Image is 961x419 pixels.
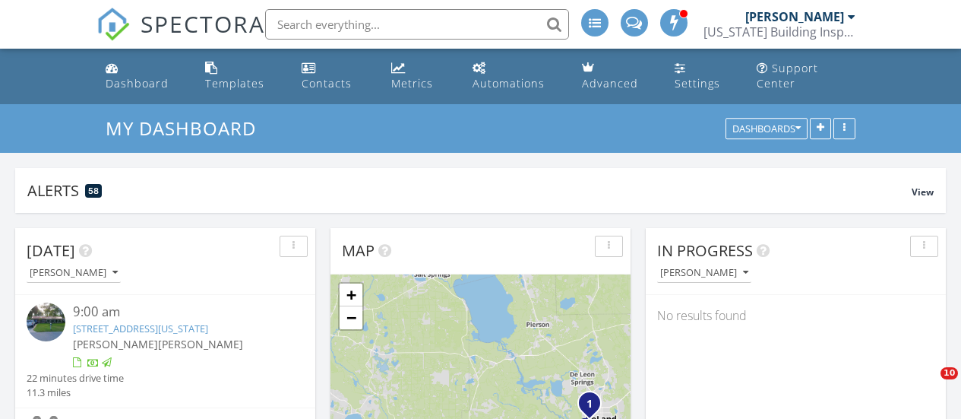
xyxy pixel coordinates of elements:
div: Automations [473,76,545,90]
a: My Dashboard [106,116,269,141]
img: The Best Home Inspection Software - Spectora [96,8,130,41]
span: [PERSON_NAME] [158,337,243,351]
span: [PERSON_NAME] [73,337,158,351]
button: Dashboards [725,119,808,140]
div: Dashboards [732,124,801,135]
span: [DATE] [27,240,75,261]
div: Florida Building Inspectorz [703,24,855,40]
a: Zoom out [340,306,362,329]
i: 1 [586,399,593,410]
div: Settings [675,76,720,90]
span: 10 [940,367,958,379]
button: [PERSON_NAME] [657,263,751,284]
a: Templates [199,55,283,98]
div: Contacts [302,76,352,90]
div: 9:00 am [73,303,281,322]
div: Support Center [757,61,818,90]
div: Templates [205,76,264,90]
div: 320 S Woodward Ave, DeLand, FL 32720 [590,403,599,412]
input: Search everything... [265,9,569,40]
a: 9:00 am [STREET_ADDRESS][US_STATE] [PERSON_NAME][PERSON_NAME] 22 minutes drive time 11.3 miles [27,303,304,400]
a: Advanced [576,55,656,98]
div: [PERSON_NAME] [30,268,118,278]
div: [PERSON_NAME] [660,268,748,278]
span: Map [342,240,375,261]
a: Contacts [296,55,372,98]
span: In Progress [657,240,753,261]
span: SPECTORA [141,8,265,40]
button: [PERSON_NAME] [27,263,121,284]
div: 11.3 miles [27,386,124,400]
div: Metrics [391,76,433,90]
a: [STREET_ADDRESS][US_STATE] [73,322,208,335]
div: Advanced [582,76,638,90]
iframe: Intercom live chat [909,367,946,404]
a: Metrics [385,55,454,98]
span: 58 [88,186,99,196]
a: Automations (Advanced) [466,55,564,98]
a: Support Center [751,55,861,98]
div: Dashboard [106,76,169,90]
div: 22 minutes drive time [27,371,124,386]
a: Settings [669,55,738,98]
a: Dashboard [100,55,188,98]
a: SPECTORA [96,21,265,52]
div: No results found [646,295,946,336]
div: Alerts [27,180,912,201]
div: [PERSON_NAME] [745,9,844,24]
span: View [912,186,934,198]
img: 9375289%2Fcover_photos%2Fvf6FDAdHwQbmZAJBVOkG%2Fsmall.jpg [27,303,65,341]
a: Zoom in [340,284,362,306]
